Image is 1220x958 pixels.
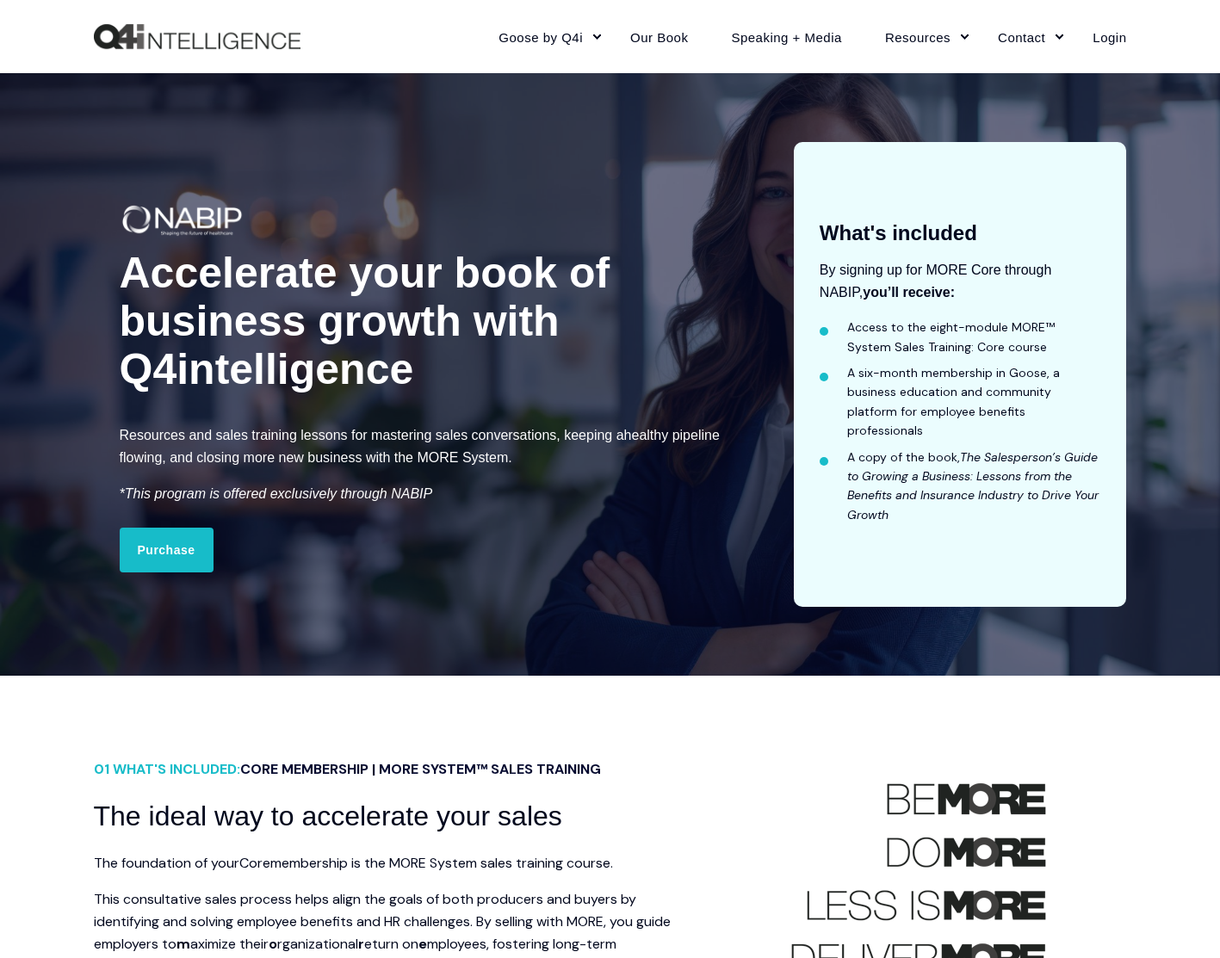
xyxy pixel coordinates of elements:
[120,249,751,393] div: Accelerate your book of business growth with Q4intelligence
[847,448,1101,525] li: A copy of the book,
[94,760,601,778] strong: 01 WHAT'S INCLUDED:
[358,935,364,953] strong: r
[120,486,433,501] em: *This program is offered exclusively through NABIP
[847,449,1099,522] em: The Salesperson’s Guide to Growing a Business: Lessons from the Benefits and Insurance Industry t...
[120,428,720,465] span: healthy pipeline flowing, and closing more new business with the MORE System.
[240,760,601,778] span: CORE MEMBERSHIP | MORE SYSTEM™ SALES TRAINING
[863,285,955,300] strong: you’ll receive:
[269,935,277,953] strong: o
[94,24,300,50] img: Q4intelligence, LLC logo
[847,318,1101,356] li: Access to the eight-module MORE™ System Sales Training: Core course
[820,225,977,242] div: What's included
[94,852,685,875] p: The foundation of your membership is the MORE System sales training course.
[847,363,1101,441] li: A six-month membership in Goose, a business education and community platform for employee benefit...
[820,259,1101,304] p: By signing up for MORE Core through NABIP,
[120,528,214,572] a: Purchase
[418,935,427,953] strong: e
[94,24,300,50] a: Back to Home
[120,202,246,240] img: NABIP_Logos_Logo 1_White-1
[239,854,270,872] span: Core
[120,424,751,469] p: Resources and sales training lessons for mastering sales conversations, keeping a
[94,794,685,838] h3: The ideal way to accelerate your sales
[176,935,190,953] strong: m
